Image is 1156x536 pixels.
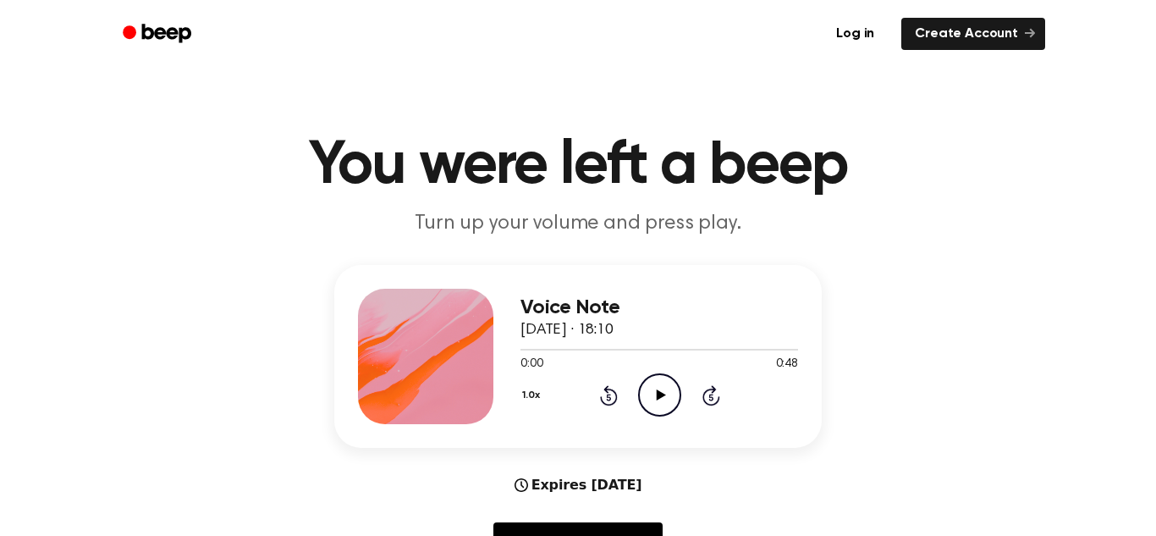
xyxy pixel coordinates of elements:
[520,323,614,338] span: [DATE] · 18:10
[111,18,206,51] a: Beep
[145,135,1011,196] h1: You were left a beep
[520,381,546,410] button: 1.0x
[253,210,903,238] p: Turn up your volume and press play.
[515,475,642,495] div: Expires [DATE]
[776,356,798,373] span: 0:48
[901,18,1045,50] a: Create Account
[520,296,798,319] h3: Voice Note
[520,356,542,373] span: 0:00
[819,14,891,53] a: Log in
